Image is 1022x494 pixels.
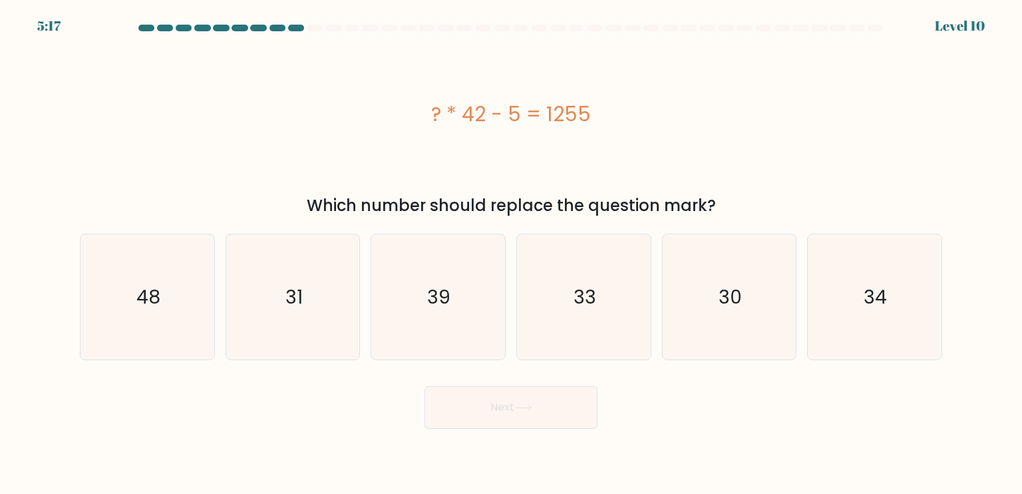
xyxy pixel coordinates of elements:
[428,283,451,310] text: 39
[425,386,597,429] button: Next
[285,283,303,310] text: 31
[719,283,742,310] text: 30
[935,16,985,36] div: Level 10
[574,283,596,310] text: 33
[88,194,934,218] div: Which number should replace the question mark?
[136,283,160,310] text: 48
[37,16,61,36] div: 5:17
[864,283,888,310] text: 34
[80,99,942,129] div: ? * 42 - 5 = 1255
